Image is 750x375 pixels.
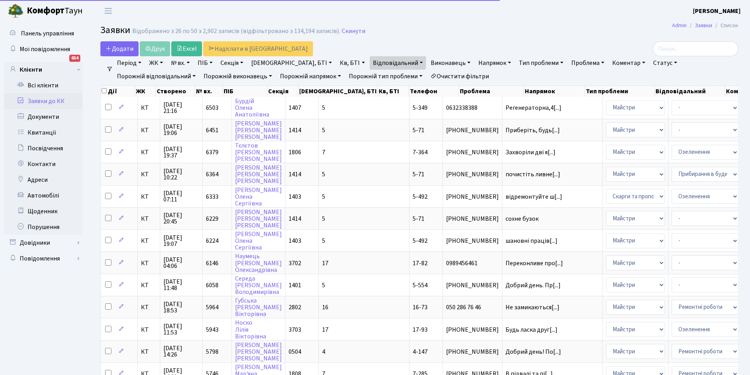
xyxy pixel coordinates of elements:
a: Excel [171,41,202,56]
a: Проблема [568,56,607,70]
span: Панель управління [21,29,74,38]
a: Тєлєтов[PERSON_NAME][PERSON_NAME] [235,141,282,163]
span: КТ [141,194,157,200]
a: Повідомлення [4,251,83,266]
span: 050 286 76 46 [446,304,499,310]
span: 6451 [206,126,219,135]
span: Добрий день! По[...] [506,347,561,356]
a: [PERSON_NAME][PERSON_NAME][PERSON_NAME] [235,341,282,363]
span: КТ [141,127,157,133]
span: 5-71 [413,126,424,135]
span: [DATE] 04:06 [163,257,199,269]
a: Довідники [4,235,83,251]
th: № вх. [195,86,222,97]
span: 5943 [206,325,219,334]
li: Список [712,21,738,30]
span: Переконливе про[...] [506,259,563,268]
span: Будь ласка друг[...] [506,325,557,334]
span: [DATE] 11:48 [163,279,199,291]
span: КТ [141,282,157,288]
a: Виконавець [428,56,474,70]
span: КТ [141,216,157,222]
th: Створено [156,86,195,97]
span: 5-349 [413,103,428,112]
span: 5 [322,214,325,223]
th: ЖК [135,86,156,97]
a: Кв, БТІ [337,56,368,70]
span: 5798 [206,347,219,356]
a: [PERSON_NAME][PERSON_NAME][PERSON_NAME] [235,208,282,230]
a: Очистити фільтри [427,70,492,83]
a: Напрямок [475,56,514,70]
span: КТ [141,349,157,355]
span: 1403 [289,236,301,245]
span: 16 [322,303,328,312]
th: Тип проблеми [585,86,655,97]
span: 6379 [206,148,219,157]
a: НоскоЛіліяВікторівна [235,319,266,341]
a: [PERSON_NAME]ОленаСергіївна [235,186,282,208]
span: 5 [322,281,325,290]
span: 5 [322,236,325,245]
th: Кв, БТІ [378,86,409,97]
a: ЖК [146,56,166,70]
a: Всі клієнти [4,78,83,93]
th: [DEMOGRAPHIC_DATA], БТІ [298,86,378,97]
span: [DATE] 18:53 [163,301,199,314]
span: [DATE] 11:53 [163,323,199,336]
a: ПІБ [194,56,216,70]
span: 5-71 [413,214,424,223]
a: Наумець[PERSON_NAME]Олександрівна [235,252,282,274]
span: 5964 [206,303,219,312]
a: Відповідальний [370,56,426,70]
span: 0504 [289,347,301,356]
a: Квитанції [4,125,83,140]
span: [DATE] 19:06 [163,124,199,136]
span: Мої повідомлення [20,45,70,54]
span: [PHONE_NUMBER] [446,282,499,288]
b: [PERSON_NAME] [693,7,741,15]
span: [DATE] 21:16 [163,102,199,114]
a: Документи [4,109,83,125]
a: Заявки до КК [4,93,83,109]
span: [PHONE_NUMBER] [446,238,499,244]
span: 5-554 [413,281,428,290]
span: КТ [141,171,157,177]
span: 6333 [206,192,219,201]
a: Панель управління [4,26,83,41]
span: КТ [141,149,157,155]
th: Телефон [409,86,459,97]
input: Пошук... [653,41,738,56]
span: 17 [322,325,328,334]
span: сохне бузок [506,216,599,222]
span: 17-93 [413,325,428,334]
span: 6224 [206,236,219,245]
a: Порожній напрямок [277,70,344,83]
span: 1806 [289,148,301,157]
span: 6146 [206,259,219,268]
a: [PERSON_NAME]ОленаСергіївна [235,230,282,252]
a: Порожній відповідальний [114,70,199,83]
span: [DATE] 10:22 [163,168,199,181]
th: Дії [101,86,135,97]
a: Статус [650,56,680,70]
span: 1407 [289,103,301,112]
a: Щоденник [4,203,83,219]
span: 5 [322,192,325,201]
a: Середа[PERSON_NAME]Володимирівна [235,274,282,296]
a: Тип проблеми [516,56,567,70]
a: Додати [100,41,139,56]
a: Коментар [609,56,648,70]
span: [PHONE_NUMBER] [446,127,499,133]
span: 4 [322,347,325,356]
b: Комфорт [27,4,65,17]
span: КТ [141,327,157,333]
span: Таун [27,4,83,18]
span: 4-147 [413,347,428,356]
a: Скинути [342,28,365,35]
a: БурдійОленаАнатоліївна [235,97,269,119]
span: 2802 [289,303,301,312]
span: відремонтуйте ш[...] [506,192,562,201]
span: 1414 [289,126,301,135]
span: 0632338388 [446,105,499,111]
